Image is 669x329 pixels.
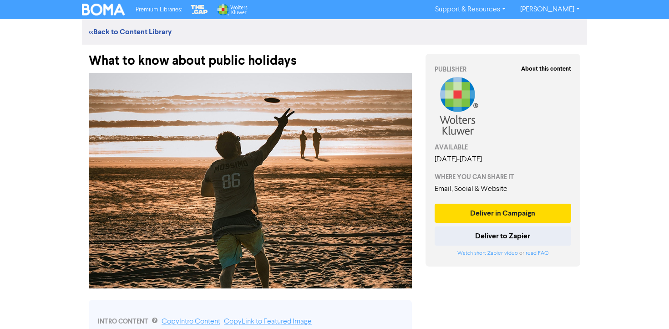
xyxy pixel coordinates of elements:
[89,27,172,36] a: <<Back to Content Library
[435,65,571,74] div: PUBLISHER
[162,318,220,325] a: Copy Intro Content
[98,316,403,327] div: INTRO CONTENT
[224,318,312,325] a: Copy Link to Featured Image
[513,2,587,17] a: [PERSON_NAME]
[435,184,571,195] div: Email, Social & Website
[136,7,182,13] span: Premium Libraries:
[526,251,548,256] a: read FAQ
[457,251,518,256] a: Watch short Zapier video
[428,2,513,17] a: Support & Resources
[435,226,571,246] button: Deliver to Zapier
[521,65,571,72] strong: About this content
[189,4,209,15] img: The Gap
[435,154,571,165] div: [DATE] - [DATE]
[623,285,669,329] iframe: Chat Widget
[82,4,125,15] img: BOMA Logo
[216,4,247,15] img: Wolters Kluwer
[435,249,571,257] div: or
[435,172,571,182] div: WHERE YOU CAN SHARE IT
[435,204,571,223] button: Deliver in Campaign
[435,143,571,152] div: AVAILABLE
[89,45,412,68] div: What to know about public holidays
